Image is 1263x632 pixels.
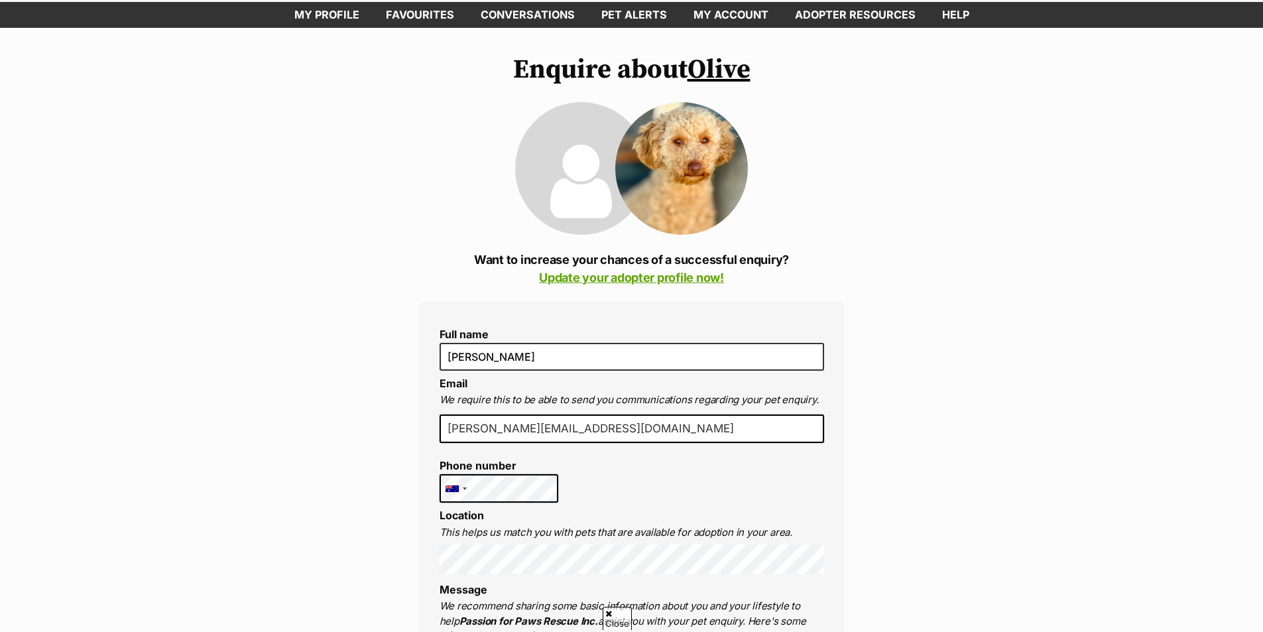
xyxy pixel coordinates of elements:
[440,525,824,540] p: This helps us match you with pets that are available for adoption in your area.
[467,2,588,28] a: conversations
[440,393,824,408] p: We require this to be able to send you communications regarding your pet enquiry.
[603,607,632,630] span: Close
[440,509,484,522] label: Location
[615,102,748,235] img: Olive
[459,615,598,627] strong: Passion for Paws Rescue Inc.
[539,271,724,284] a: Update your adopter profile now!
[440,583,487,596] label: Message
[440,377,467,390] label: Email
[440,460,559,472] label: Phone number
[440,328,824,340] label: Full name
[680,2,782,28] a: My account
[588,2,680,28] a: Pet alerts
[688,53,751,86] a: Olive
[929,2,983,28] a: Help
[440,475,471,503] div: Australia: +61
[440,343,824,371] input: E.g. Jimmy Chew
[782,2,929,28] a: Adopter resources
[281,2,373,28] a: My profile
[420,251,844,286] p: Want to increase your chances of a successful enquiry?
[373,2,467,28] a: Favourites
[420,54,844,85] h1: Enquire about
